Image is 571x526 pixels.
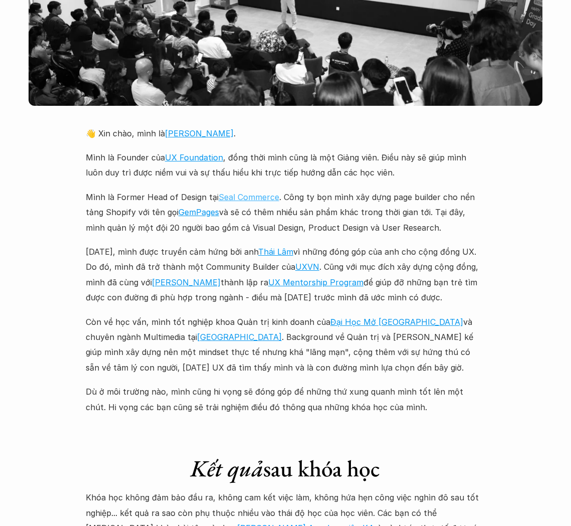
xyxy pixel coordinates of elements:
p: Dù ở môi trường nào, mình cũng hi vọng sẽ đóng góp để những thứ xung quanh mình tốt lên một chút.... [86,384,485,415]
em: Kết quả [191,453,263,483]
p: Còn về học vấn, mình tốt nghiệp khoa Quản trị kinh doanh của và chuyên ngành Multimedia tại . Bac... [86,314,485,376]
a: UX Foundation [165,152,223,162]
p: [DATE], mình được truyền cảm hứng bởi anh vì những đóng góp của anh cho cộng đồng UX. Do đó, mình... [86,244,485,305]
a: UXVN [295,262,319,272]
p: Mình là Founder của , đồng thời mình cũng là một Giảng viên. Điều này sẽ giúp mình luôn duy trì đ... [86,150,485,181]
a: UX Mentorship Program [268,277,363,287]
h1: sau khóa học [86,455,485,482]
a: GemPages [178,207,219,217]
a: Seal Commerce [219,192,279,202]
a: [PERSON_NAME] [165,128,234,138]
p: 👋 Xin chào, mình là . [86,126,485,141]
p: Mình là Former Head of Design tại . Công ty bọn mình xây dựng page builder cho nền tảng Shopify v... [86,190,485,235]
a: Đại Học Mở [GEOGRAPHIC_DATA] [330,317,463,327]
a: [PERSON_NAME] [152,277,221,287]
a: Thái Lâm [258,247,293,257]
a: [GEOGRAPHIC_DATA] [197,332,282,342]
